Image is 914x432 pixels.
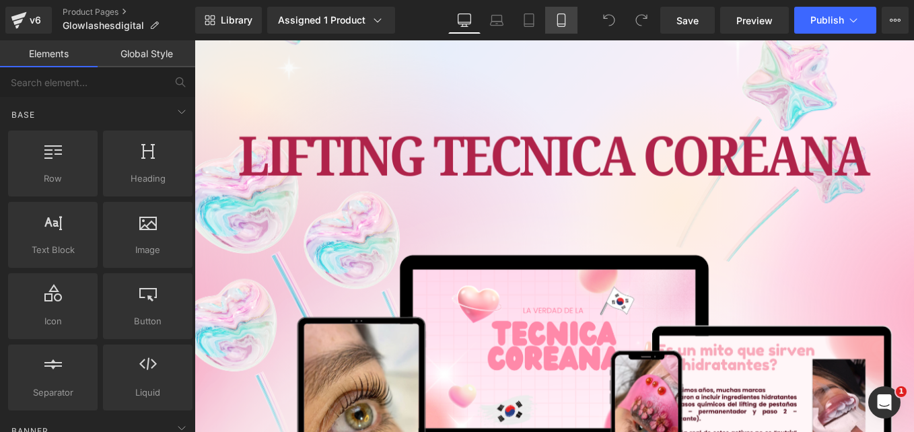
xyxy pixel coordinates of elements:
[868,386,901,419] iframe: Intercom live chat
[12,243,94,257] span: Text Block
[882,7,909,34] button: More
[107,243,188,257] span: Image
[5,7,52,34] a: v6
[513,7,545,34] a: Tablet
[63,20,144,31] span: Glowlashesdigital
[720,7,789,34] a: Preview
[810,15,844,26] span: Publish
[12,314,94,328] span: Icon
[676,13,699,28] span: Save
[794,7,876,34] button: Publish
[107,314,188,328] span: Button
[545,7,577,34] a: Mobile
[448,7,481,34] a: Desktop
[98,40,195,67] a: Global Style
[27,11,44,29] div: v6
[107,172,188,186] span: Heading
[12,172,94,186] span: Row
[107,386,188,400] span: Liquid
[628,7,655,34] button: Redo
[736,13,773,28] span: Preview
[10,108,36,121] span: Base
[12,386,94,400] span: Separator
[278,13,384,27] div: Assigned 1 Product
[596,7,623,34] button: Undo
[221,14,252,26] span: Library
[63,7,195,17] a: Product Pages
[481,7,513,34] a: Laptop
[195,7,262,34] a: New Library
[896,386,907,397] span: 1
